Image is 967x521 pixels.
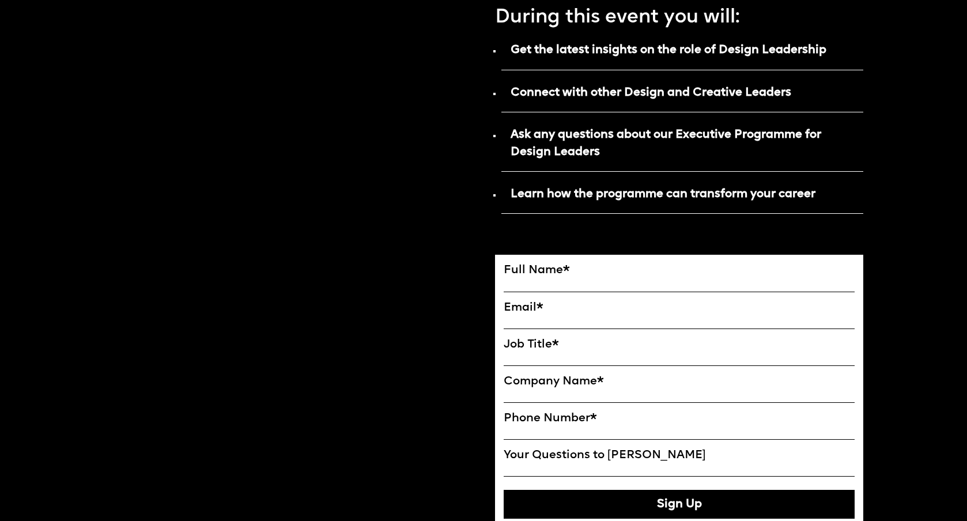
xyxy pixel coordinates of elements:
label: Company Name [504,375,855,388]
label: Phone Number* [504,411,855,425]
label: Full Name [504,263,855,277]
label: Job Title [504,338,855,352]
strong: Learn how the programme can transform your career [511,188,815,200]
label: Your Questions to [PERSON_NAME] [504,448,855,462]
button: Sign Up [504,490,855,519]
label: Email [504,301,855,315]
strong: Ask any questions about our Executive Programme for Design Leaders [511,129,821,158]
strong: Get the latest insights on the role of Design Leadership [511,44,826,56]
strong: Connect with other Design and Creative Leaders [511,87,791,99]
